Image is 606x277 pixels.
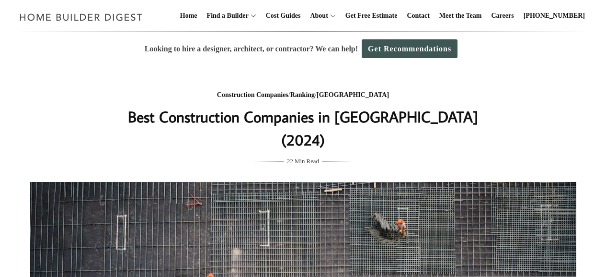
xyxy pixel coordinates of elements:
a: Meet the Team [435,0,486,31]
a: Construction Companies [217,91,288,98]
a: Careers [488,0,518,31]
a: Get Recommendations [362,39,457,58]
div: / / [112,89,494,101]
a: Home [176,0,201,31]
h1: Best Construction Companies in [GEOGRAPHIC_DATA] (2024) [112,105,494,151]
a: [PHONE_NUMBER] [520,0,589,31]
a: [GEOGRAPHIC_DATA] [317,91,389,98]
a: Cost Guides [262,0,305,31]
a: Ranking [290,91,315,98]
a: About [306,0,328,31]
a: Contact [403,0,433,31]
span: 22 Min Read [287,156,319,167]
a: Get Free Estimate [342,0,401,31]
a: Find a Builder [203,0,249,31]
img: Home Builder Digest [15,8,147,26]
